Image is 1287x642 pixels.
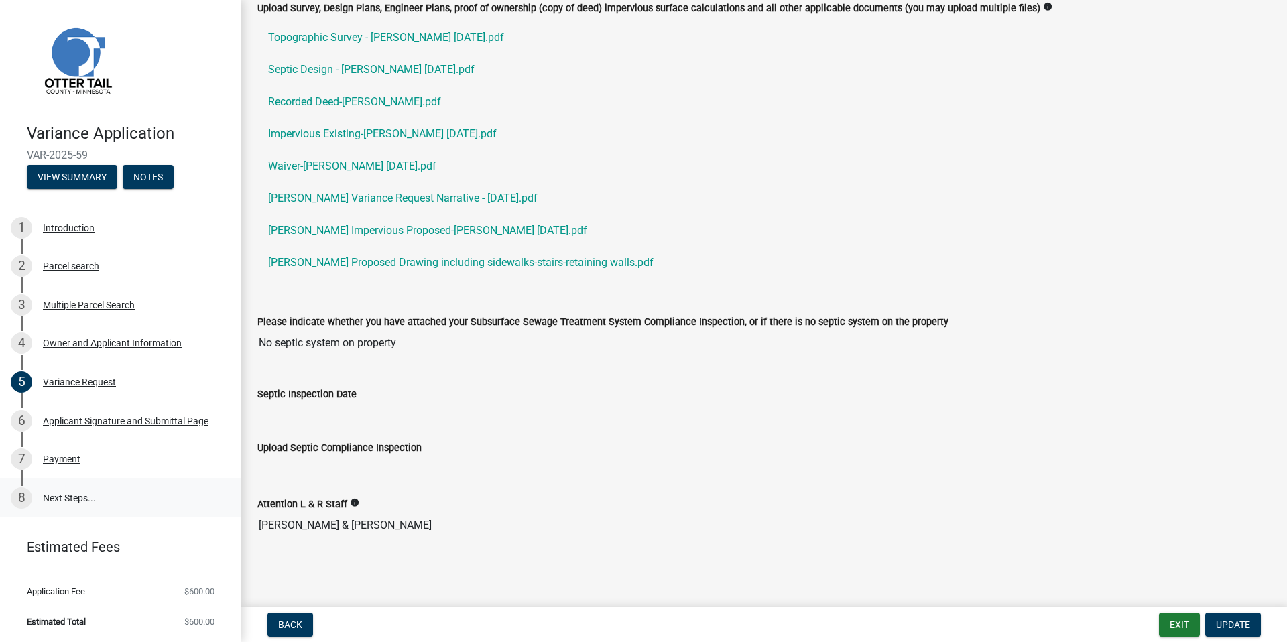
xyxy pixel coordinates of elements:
button: Back [267,613,313,637]
a: Estimated Fees [11,533,220,560]
wm-modal-confirm: Notes [123,172,174,183]
button: Exit [1159,613,1200,637]
div: Parcel search [43,261,99,271]
div: Owner and Applicant Information [43,338,182,348]
a: [PERSON_NAME] Variance Request Narrative - [DATE].pdf [257,182,1271,214]
img: Otter Tail County, Minnesota [27,9,127,110]
i: info [350,498,359,507]
div: Payment [43,454,80,464]
label: Upload Septic Compliance Inspection [257,444,422,453]
div: 2 [11,255,32,277]
label: Please indicate whether you have attached your Subsurface Sewage Treatment System Compliance Insp... [257,318,948,327]
button: View Summary [27,165,117,189]
div: Applicant Signature and Submittal Page [43,416,208,426]
span: Estimated Total [27,617,86,626]
div: 3 [11,294,32,316]
label: Upload Survey, Design Plans, Engineer Plans, proof of ownership (copy of deed) impervious surface... [257,4,1040,13]
label: Septic Inspection Date [257,390,357,399]
a: [PERSON_NAME] Proposed Drawing including sidewalks-stairs-retaining walls.pdf [257,247,1271,279]
a: Septic Design - [PERSON_NAME] [DATE].pdf [257,54,1271,86]
div: 8 [11,487,32,509]
button: Update [1205,613,1261,637]
label: Attention L & R Staff [257,500,347,509]
div: 6 [11,410,32,432]
div: Variance Request [43,377,116,387]
a: Waiver-[PERSON_NAME] [DATE].pdf [257,150,1271,182]
a: [PERSON_NAME] Impervious Proposed-[PERSON_NAME] [DATE].pdf [257,214,1271,247]
span: Back [278,619,302,630]
wm-modal-confirm: Summary [27,172,117,183]
div: 7 [11,448,32,470]
div: Multiple Parcel Search [43,300,135,310]
div: Introduction [43,223,95,233]
div: 1 [11,217,32,239]
span: VAR-2025-59 [27,149,214,162]
button: Notes [123,165,174,189]
span: $600.00 [184,587,214,596]
a: Recorded Deed-[PERSON_NAME].pdf [257,86,1271,118]
a: Topographic Survey - [PERSON_NAME] [DATE].pdf [257,21,1271,54]
span: Update [1216,619,1250,630]
a: Impervious Existing-[PERSON_NAME] [DATE].pdf [257,118,1271,150]
h4: Variance Application [27,124,231,143]
div: 5 [11,371,32,393]
div: 4 [11,332,32,354]
span: $600.00 [184,617,214,626]
i: info [1043,2,1052,11]
span: Application Fee [27,587,85,596]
